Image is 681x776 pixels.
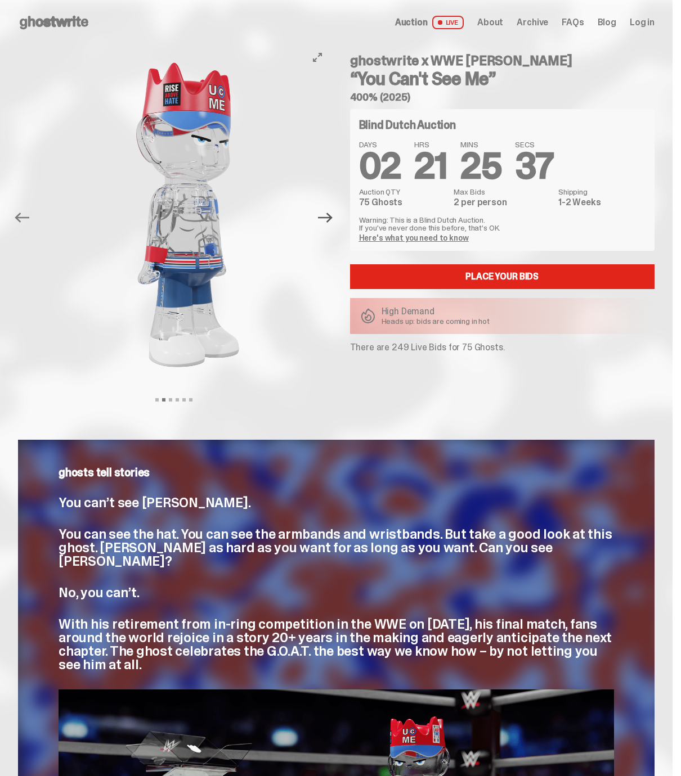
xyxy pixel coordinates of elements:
[517,18,548,27] a: Archive
[515,141,554,148] span: SECS
[359,198,447,207] dd: 75 Ghosts
[454,198,552,207] dd: 2 per person
[395,16,464,29] a: Auction LIVE
[515,143,554,190] span: 37
[432,16,464,29] span: LIVE
[562,18,584,27] a: FAQs
[59,467,614,478] p: ghosts tell stories
[10,205,34,230] button: Previous
[359,141,401,148] span: DAYS
[350,54,655,67] h4: ghostwrite x WWE [PERSON_NAME]
[359,233,469,243] a: Here's what you need to know
[350,92,655,102] h5: 400% (2025)
[313,205,338,230] button: Next
[169,398,172,401] button: View slide 3
[59,615,612,673] span: With his retirement from in-ring competition in the WWE on [DATE], his final match, fans around t...
[59,494,250,511] span: You can’t see [PERSON_NAME].
[311,51,324,64] button: View full-screen
[162,398,165,401] button: View slide 2
[382,317,490,325] p: Heads up: bids are coming in hot
[359,188,447,196] dt: Auction QTY
[558,198,646,207] dd: 1-2 Weeks
[350,264,655,289] a: Place your Bids
[477,18,503,27] a: About
[630,18,655,27] a: Log in
[59,584,140,601] span: No, you can’t.
[395,18,428,27] span: Auction
[558,188,646,196] dt: Shipping
[52,45,324,385] img: John_Cena_Hero_3.png
[359,119,456,130] h4: Blind Dutch Auction
[182,398,186,401] button: View slide 5
[359,143,401,190] span: 02
[454,188,552,196] dt: Max Bids
[59,525,612,570] span: You can see the hat. You can see the armbands and wristbands. But take a good look at this ghost....
[350,70,655,88] h3: “You Can't See Me”
[176,398,179,401] button: View slide 4
[598,18,616,27] a: Blog
[155,398,159,401] button: View slide 1
[414,141,447,148] span: HRS
[460,141,501,148] span: MINS
[460,143,501,190] span: 25
[414,143,447,190] span: 21
[189,398,192,401] button: View slide 6
[382,307,490,316] p: High Demand
[350,343,655,352] p: There are 249 Live Bids for 75 Ghosts.
[359,216,646,232] p: Warning: This is a Blind Dutch Auction. If you’ve never done this before, that’s OK.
